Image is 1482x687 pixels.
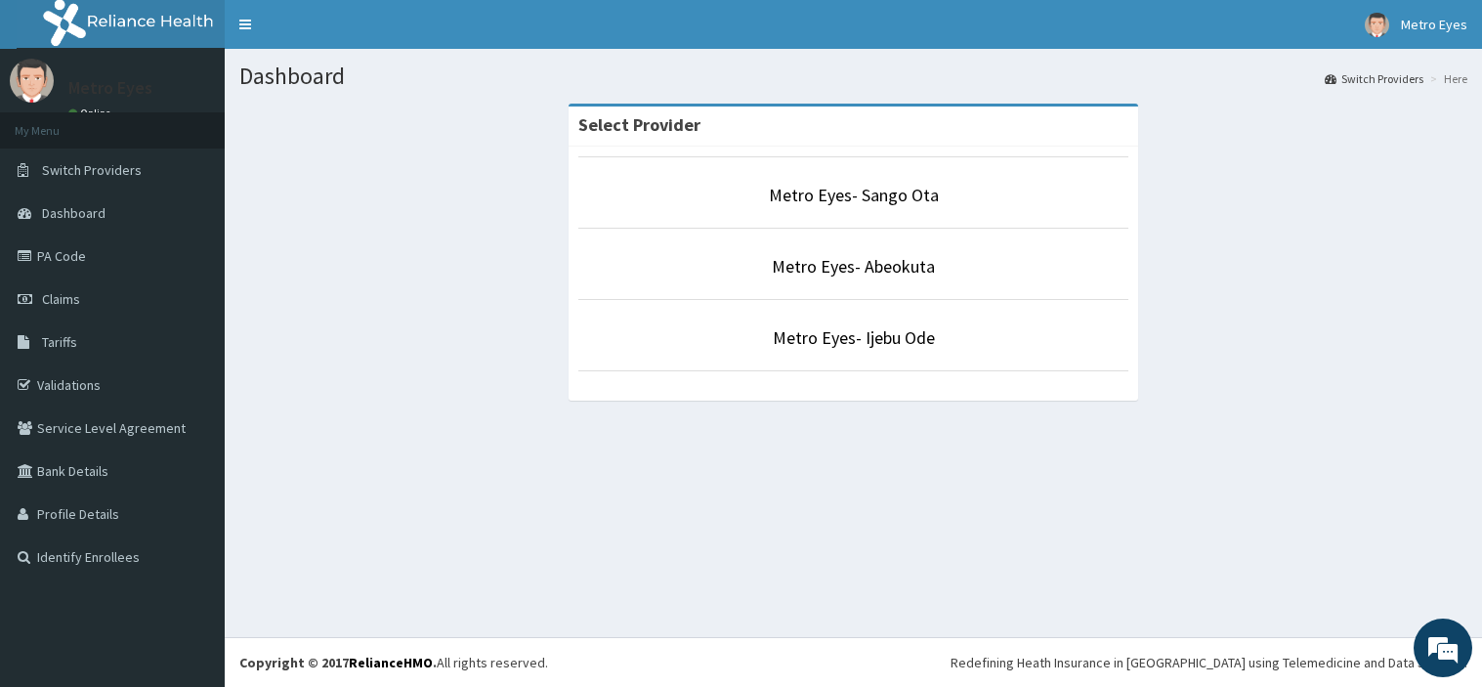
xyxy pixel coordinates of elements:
a: Online [68,107,115,120]
a: Switch Providers [1325,70,1423,87]
strong: Copyright © 2017 . [239,654,437,671]
div: Redefining Heath Insurance in [GEOGRAPHIC_DATA] using Telemedicine and Data Science! [951,653,1467,672]
a: Metro Eyes- Ijebu Ode [773,326,935,349]
span: Tariffs [42,333,77,351]
h1: Dashboard [239,64,1467,89]
a: RelianceHMO [349,654,433,671]
img: User Image [1365,13,1389,37]
a: Metro Eyes- Sango Ota [769,184,939,206]
p: Metro Eyes [68,79,152,97]
span: Metro Eyes [1401,16,1467,33]
span: Dashboard [42,204,106,222]
footer: All rights reserved. [225,637,1482,687]
span: Claims [42,290,80,308]
img: User Image [10,59,54,103]
strong: Select Provider [578,113,700,136]
span: Switch Providers [42,161,142,179]
li: Here [1425,70,1467,87]
a: Metro Eyes- Abeokuta [772,255,935,278]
